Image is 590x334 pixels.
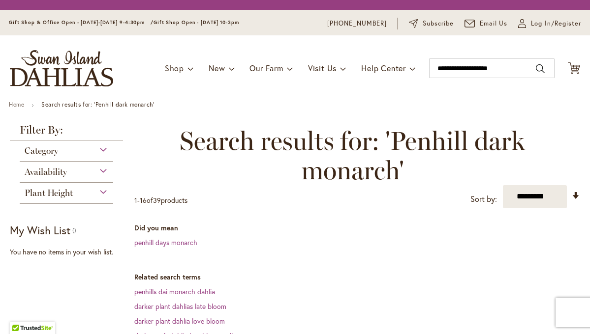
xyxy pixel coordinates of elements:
[209,63,225,73] span: New
[140,195,147,205] span: 16
[465,19,508,28] a: Email Us
[249,63,283,73] span: Our Farm
[9,19,154,26] span: Gift Shop & Office Open - [DATE]-[DATE] 9-4:30pm /
[10,50,113,86] a: store logo
[531,19,581,28] span: Log In/Register
[25,145,58,156] span: Category
[9,101,24,108] a: Home
[10,125,123,140] strong: Filter By:
[41,101,154,108] strong: Search results for: 'Penhill dark monarch'
[470,190,497,208] label: Sort by:
[134,316,225,326] a: darker plant dahlia love bloom
[308,63,337,73] span: Visit Us
[518,19,581,28] a: Log In/Register
[480,19,508,28] span: Email Us
[134,223,580,233] dt: Did you mean
[10,247,128,257] div: You have no items in your wish list.
[10,223,70,237] strong: My Wish List
[153,195,161,205] span: 39
[134,126,570,185] span: Search results for: 'Penhill dark monarch'
[134,287,215,296] a: penhills dai monarch dahlia
[327,19,387,28] a: [PHONE_NUMBER]
[134,238,197,247] a: penhill days monarch
[536,61,545,77] button: Search
[134,272,580,282] dt: Related search terms
[165,63,184,73] span: Shop
[134,195,137,205] span: 1
[423,19,454,28] span: Subscribe
[134,193,187,208] p: - of products
[25,167,67,177] span: Availability
[25,188,73,198] span: Plant Height
[7,299,35,327] iframe: Launch Accessibility Center
[409,19,454,28] a: Subscribe
[154,19,239,26] span: Gift Shop Open - [DATE] 10-3pm
[134,302,226,311] a: darker plant dahlias late bloom
[361,63,406,73] span: Help Center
